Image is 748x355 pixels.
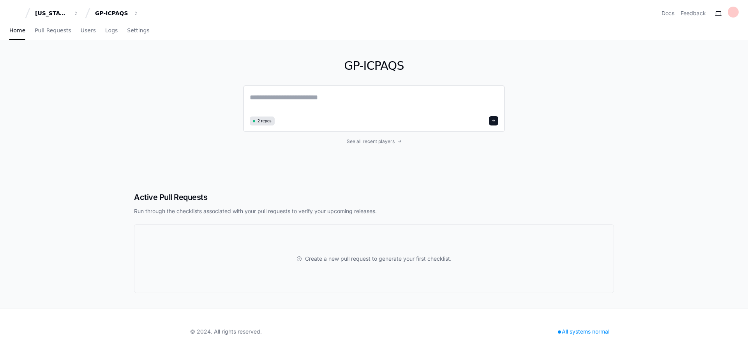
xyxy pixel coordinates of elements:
[32,6,82,20] button: [US_STATE] Pacific
[134,207,614,215] p: Run through the checklists associated with your pull requests to verify your upcoming releases.
[105,28,118,33] span: Logs
[9,22,25,40] a: Home
[105,22,118,40] a: Logs
[81,22,96,40] a: Users
[243,59,505,73] h1: GP-ICPAQS
[190,328,262,336] div: © 2024. All rights reserved.
[95,9,129,17] div: GP-ICPAQS
[305,255,452,263] span: Create a new pull request to generate your first checklist.
[258,118,272,124] span: 2 repos
[127,28,149,33] span: Settings
[662,9,674,17] a: Docs
[35,9,69,17] div: [US_STATE] Pacific
[92,6,142,20] button: GP-ICPAQS
[347,138,395,145] span: See all recent players
[35,22,71,40] a: Pull Requests
[81,28,96,33] span: Users
[35,28,71,33] span: Pull Requests
[9,28,25,33] span: Home
[553,326,614,337] div: All systems normal
[681,9,706,17] button: Feedback
[243,138,505,145] a: See all recent players
[127,22,149,40] a: Settings
[134,192,614,203] h2: Active Pull Requests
